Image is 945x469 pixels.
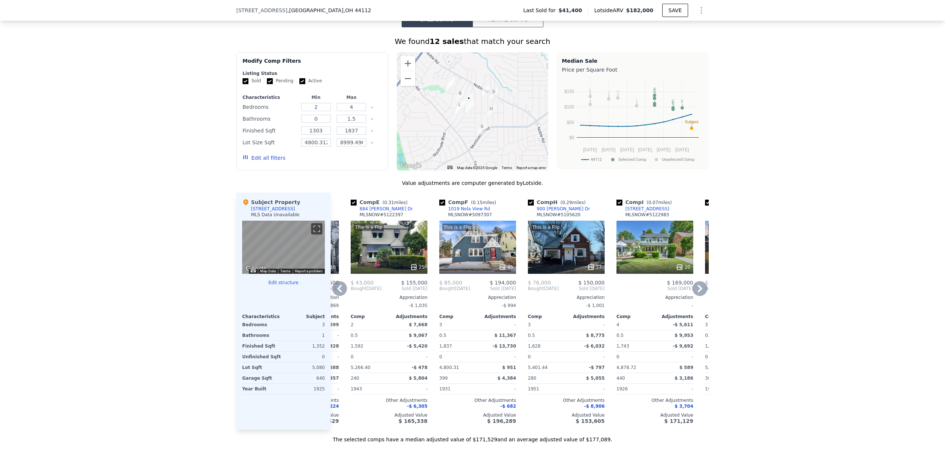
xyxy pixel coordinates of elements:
[502,166,512,170] a: Terms
[391,352,427,362] div: -
[653,96,656,101] text: D
[673,344,693,349] span: -$ 9,692
[439,286,455,292] span: Bought
[655,314,693,320] div: Adjustments
[371,130,374,132] button: Clear
[516,166,546,170] a: Report a map error
[537,212,580,218] div: MLSNOW # 5105620
[528,330,565,341] div: 0.5
[442,224,472,231] div: This is a Flip
[656,352,693,362] div: -
[242,314,283,320] div: Characteristics
[382,286,427,292] span: Sold [DATE]
[653,87,656,91] text: A
[564,89,574,94] text: $150
[391,384,427,394] div: -
[243,78,261,84] label: Sold
[616,344,629,349] span: 1,743
[251,212,300,218] div: MLS Data Unavailable
[465,100,474,113] div: 3403 Hartwood Rd
[243,94,297,100] div: Characteristics
[468,200,499,205] span: ( miles)
[618,157,646,162] text: Selected Comp
[562,200,572,205] span: 0.29
[236,36,709,46] div: We found that match your search
[470,286,516,292] span: Sold [DATE]
[439,365,459,370] span: 4,800.31
[242,352,282,362] div: Unfinished Sqft
[447,76,455,89] div: 884 Eloise Dr
[557,200,588,205] span: ( miles)
[267,78,273,84] input: Pending
[664,418,693,424] span: $ 171,129
[528,384,565,394] div: 1951
[379,200,410,205] span: ( miles)
[653,95,656,99] text: B
[705,322,708,327] span: 3
[648,200,658,205] span: 0.07
[586,303,605,308] span: -$ 1,001
[236,179,709,187] div: Value adjustments are computer generated by Lotside .
[473,200,483,205] span: 0.15
[456,101,464,114] div: 1009 Nela View Rd
[616,294,693,300] div: Appreciation
[409,376,427,381] span: $ 5,804
[662,157,694,162] text: Unselected Comp
[479,320,516,330] div: -
[562,65,704,75] div: Price per Square Foot
[288,7,371,14] span: , [GEOGRAPHIC_DATA]
[675,333,693,338] span: $ 9,953
[354,224,384,231] div: This is a Flip
[285,320,325,330] div: 3
[439,412,516,418] div: Adjusted Value
[568,352,605,362] div: -
[676,263,690,271] div: 20
[562,75,704,167] svg: A chart.
[439,206,490,212] a: 1019 Nela View Rd
[616,397,693,403] div: Other Adjustments
[351,365,370,370] span: 5,266.40
[283,314,325,320] div: Subject
[590,96,591,100] text: I
[285,384,325,394] div: 1925
[523,7,559,14] span: Last Sold for
[528,206,590,212] a: 900 [PERSON_NAME] Dr
[528,354,531,359] span: 0
[528,280,551,286] span: $ 76,000
[705,280,728,286] span: $ 87,000
[448,212,492,218] div: MLSNOW # 5097307
[300,94,332,100] div: Min
[478,314,516,320] div: Adjustments
[578,280,605,286] span: $ 150,000
[502,303,516,308] span: -$ 994
[251,206,295,212] div: [STREET_ADDRESS]
[705,384,742,394] div: 1941
[528,286,544,292] span: Bought
[285,330,325,341] div: 1
[568,384,605,394] div: -
[409,333,427,338] span: $ 9,067
[705,294,782,300] div: Appreciation
[285,362,325,373] div: 5,080
[371,106,374,109] button: Clear
[576,418,605,424] span: $ 153,605
[494,333,516,338] span: $ 11,367
[466,103,474,115] div: 3406 Hartwood Rd
[500,404,516,409] span: -$ 682
[667,280,693,286] span: $ 169,000
[446,79,454,92] div: 900 Eloise Dr
[616,384,653,394] div: 1926
[616,89,619,94] text: H
[401,56,415,71] button: Zoom in
[705,330,742,341] div: 0.5
[243,78,248,84] input: Sold
[705,412,782,418] div: Adjusted Value
[351,397,427,403] div: Other Adjustments
[351,286,382,292] div: [DATE]
[311,223,322,234] button: Toggle fullscreen view
[616,412,693,418] div: Adjusted Value
[260,269,276,274] button: Map Data
[589,88,592,92] text: K
[351,354,354,359] span: 0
